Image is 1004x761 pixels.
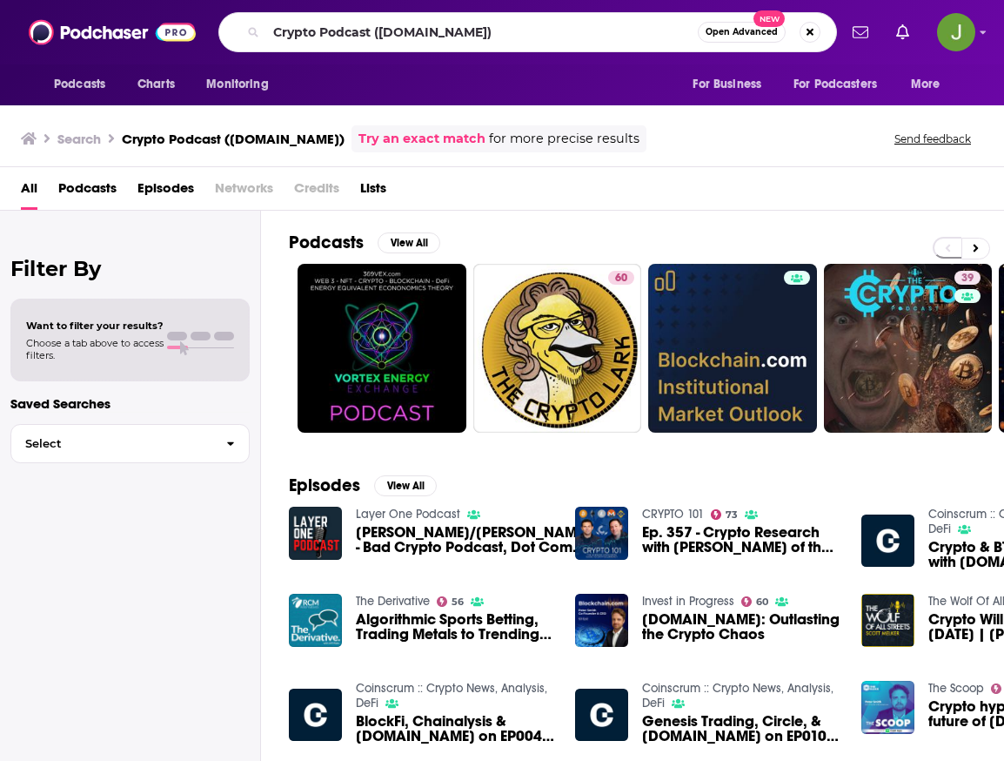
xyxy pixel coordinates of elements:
[642,594,734,609] a: Invest in Progress
[57,131,101,147] h3: Search
[756,598,768,606] span: 60
[846,17,875,47] a: Show notifications dropdown
[642,525,840,555] span: Ep. 357 - Crypto Research with [PERSON_NAME] of the London School of Economics and [DOMAIN_NAME]
[889,131,976,146] button: Send feedback
[356,594,430,609] a: The Derivative
[911,72,940,97] span: More
[642,714,840,744] a: Genesis Trading, Circle, & Blockchain.com on EP010 Coinscrum Markets Crypto Podcast
[289,232,440,253] a: PodcastsView All
[961,270,974,287] span: 39
[356,714,554,744] span: BlockFi, Chainalysis & [DOMAIN_NAME] on EP004 Coinscrum Markets Crypto Podcast
[126,68,185,101] a: Charts
[122,131,345,147] h3: Crypto Podcast ([DOMAIN_NAME])
[294,174,339,210] span: Credits
[861,681,914,734] img: Crypto hype cycles and the future of Blockchain.com with CEO Peter Smith
[575,594,628,647] img: Blockchain.com: Outlasting the Crypto Chaos
[266,18,698,46] input: Search podcasts, credits, & more...
[741,596,769,607] a: 60
[289,594,342,647] img: Algorithmic Sports Betting, Trading Metals to Trending Commodities, & Crypto’s Future with Charli...
[378,232,440,253] button: View All
[289,232,364,253] h2: Podcasts
[824,264,993,433] a: 39
[10,424,250,463] button: Select
[489,129,639,149] span: for more precise results
[680,68,783,101] button: open menu
[356,612,554,642] a: Algorithmic Sports Betting, Trading Metals to Trending Commodities, & Crypto’s Future with Charli...
[356,507,460,522] a: Layer One Podcast
[793,72,877,97] span: For Podcasters
[289,475,437,496] a: EpisodesView All
[889,17,916,47] a: Show notifications dropdown
[11,438,212,449] span: Select
[642,714,840,744] span: Genesis Trading, Circle, & [DOMAIN_NAME] on EP010 Coinscrum Markets Crypto Podcast
[10,395,250,412] p: Saved Searches
[861,515,914,568] img: Crypto & BTC Markets News with Blockchain.com & CoinShares on EP001 Coinscrum Markets Crypto Podcast
[58,174,117,210] a: Podcasts
[899,68,962,101] button: open menu
[693,72,761,97] span: For Business
[711,509,739,520] a: 73
[137,72,175,97] span: Charts
[29,16,196,49] img: Podchaser - Follow, Share and Rate Podcasts
[642,612,840,642] a: Blockchain.com: Outlasting the Crypto Chaos
[861,594,914,647] img: Crypto Will Reach $9 Trillion In 5 Years | Peter Smith, Blockchain.com
[642,507,704,522] a: CRYPTO 101
[937,13,975,51] img: User Profile
[137,174,194,210] a: Episodes
[54,72,105,97] span: Podcasts
[289,475,360,496] h2: Episodes
[289,507,342,560] img: Joel Comm/Travis Wright - Bad Crypto Podcast, Dot Com vs. Crypto, Blockchain Heroes, The Nifty Sh...
[575,507,628,560] img: Ep. 357 - Crypto Research with Garrick Hilleman of the London School of Economics and Blockchain.com
[642,525,840,555] a: Ep. 357 - Crypto Research with Garrick Hilleman of the London School of Economics and Blockchain.com
[360,174,386,210] a: Lists
[954,271,981,285] a: 39
[437,596,465,607] a: 56
[218,12,837,52] div: Search podcasts, credits, & more...
[706,28,778,37] span: Open Advanced
[206,72,268,97] span: Monitoring
[358,129,485,149] a: Try an exact match
[356,714,554,744] a: BlockFi, Chainalysis & Blockchain.com on EP004 Coinscrum Markets Crypto Podcast
[937,13,975,51] button: Show profile menu
[289,689,342,742] img: BlockFi, Chainalysis & Blockchain.com on EP004 Coinscrum Markets Crypto Podcast
[356,612,554,642] span: Algorithmic Sports Betting, Trading Metals to Trending Commodities, & Crypto’s Future with [PERSO...
[26,320,164,332] span: Want to filter your results?
[473,264,642,433] a: 60
[575,689,628,742] img: Genesis Trading, Circle, & Blockchain.com on EP010 Coinscrum Markets Crypto Podcast
[452,598,464,606] span: 56
[42,68,128,101] button: open menu
[356,681,547,710] a: Coinscrum :: Crypto News, Analysis, DeFi
[937,13,975,51] span: Logged in as jon47193
[698,22,786,43] button: Open AdvancedNew
[782,68,902,101] button: open menu
[374,475,437,496] button: View All
[726,511,738,519] span: 73
[21,174,37,210] a: All
[356,525,590,555] a: Joel Comm/Travis Wright - Bad Crypto Podcast, Dot Com vs. Crypto, Blockchain Heroes, The Nifty Sh...
[26,337,164,361] span: Choose a tab above to access filters.
[194,68,291,101] button: open menu
[642,681,833,710] a: Coinscrum :: Crypto News, Analysis, DeFi
[753,10,785,27] span: New
[10,256,250,281] h2: Filter By
[615,270,627,287] span: 60
[608,271,634,285] a: 60
[642,612,840,642] span: [DOMAIN_NAME]: Outlasting the Crypto Chaos
[356,525,590,555] span: [PERSON_NAME]/[PERSON_NAME] - Bad Crypto Podcast, Dot Com vs. Crypto, Blockchain Heroes, The Nift...
[928,681,984,696] a: The Scoop
[215,174,273,210] span: Networks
